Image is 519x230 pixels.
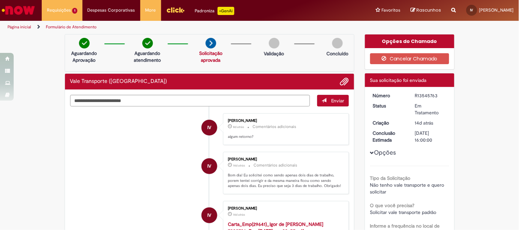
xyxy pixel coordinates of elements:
[331,98,345,104] span: Enviar
[269,38,280,48] img: img-circle-grey.png
[233,213,245,217] span: 14d atrás
[415,92,447,99] div: R13545763
[370,53,449,64] button: Cancelar Chamado
[370,175,411,181] b: Tipo da Solicitação
[70,78,167,85] h2: Vale Transporte (VT) Histórico de tíquete
[370,77,427,83] span: Sua solicitação foi enviada
[199,50,222,63] a: Solicitação aprovada
[326,50,348,57] p: Concluído
[145,7,156,14] span: More
[233,125,244,129] time: 24/09/2025 14:29:13
[368,119,410,126] dt: Criação
[70,95,310,106] textarea: Digite sua mensagem aqui...
[46,24,96,30] a: Formulário de Atendimento
[233,163,245,168] time: 18/09/2025 08:58:24
[233,163,245,168] span: 14d atrás
[252,124,296,130] small: Comentários adicionais
[368,92,410,99] dt: Número
[370,182,446,195] span: Não tenho vale transporte e quero solicitar
[254,162,297,168] small: Comentários adicionais
[195,7,234,15] div: Padroniza
[370,209,437,215] span: Solicitar vale transporte padrão
[79,38,90,48] img: check-circle-green.png
[368,102,410,109] dt: Status
[317,95,349,106] button: Enviar
[208,158,211,174] span: IV
[228,173,342,189] p: Bom dia! Eu solicitei como sendo apenas dois dias de trabalho, porem tentei corrigir e da mesma m...
[415,120,433,126] span: 14d atrás
[47,7,71,14] span: Requisições
[5,21,341,33] ul: Trilhas de página
[332,38,343,48] img: img-circle-grey.png
[218,7,234,15] p: +GenAi
[202,120,217,135] div: Igor De Morais Vieira
[228,157,342,161] div: [PERSON_NAME]
[202,207,217,223] div: Igor De Morais Vieira
[417,7,441,13] span: Rascunhos
[228,119,342,123] div: [PERSON_NAME]
[68,50,101,63] p: Aguardando Aprovação
[411,7,441,14] a: Rascunhos
[228,134,342,140] p: algum retorno?
[142,38,153,48] img: check-circle-green.png
[1,3,36,17] img: ServiceNow
[202,158,217,174] div: Igor De Morais Vieira
[264,50,284,57] p: Validação
[208,119,211,136] span: IV
[228,206,342,211] div: [PERSON_NAME]
[470,8,473,12] span: IV
[415,119,447,126] div: 18/09/2025 08:49:58
[8,24,31,30] a: Página inicial
[370,202,415,209] b: O que você precisa?
[415,130,447,143] div: [DATE] 16:00:00
[415,120,433,126] time: 18/09/2025 08:49:58
[206,38,216,48] img: arrow-next.png
[340,77,349,86] button: Adicionar anexos
[415,102,447,116] div: Em Tratamento
[479,7,514,13] span: [PERSON_NAME]
[72,8,77,14] span: 1
[365,34,454,48] div: Opções do Chamado
[208,207,211,224] span: IV
[382,7,401,14] span: Favoritos
[233,125,244,129] span: 8d atrás
[368,130,410,143] dt: Conclusão Estimada
[131,50,164,63] p: Aguardando atendimento
[166,5,185,15] img: click_logo_yellow_360x200.png
[88,7,135,14] span: Despesas Corporativas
